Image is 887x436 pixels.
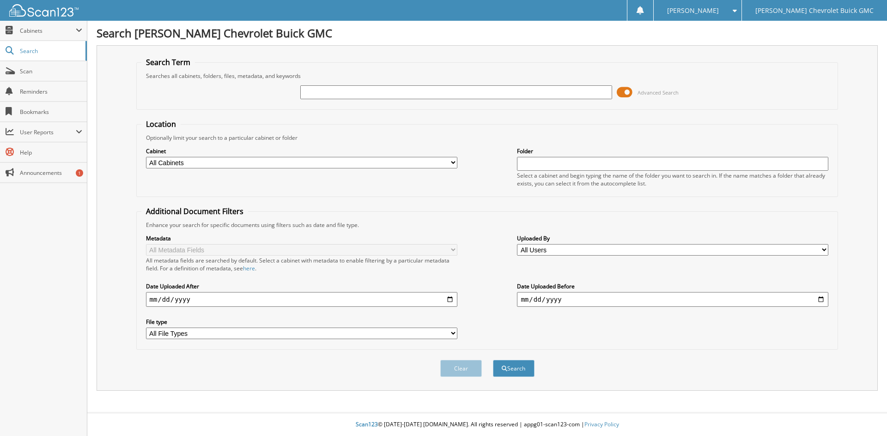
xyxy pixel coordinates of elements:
[20,67,82,75] span: Scan
[243,264,255,272] a: here
[440,360,482,377] button: Clear
[146,257,457,272] div: All metadata fields are searched by default. Select a cabinet with metadata to enable filtering b...
[9,4,79,17] img: scan123-logo-white.svg
[667,8,719,13] span: [PERSON_NAME]
[76,169,83,177] div: 1
[141,206,248,216] legend: Additional Document Filters
[146,318,457,326] label: File type
[20,169,82,177] span: Announcements
[146,147,457,155] label: Cabinet
[146,292,457,307] input: start
[517,147,828,155] label: Folder
[20,108,82,116] span: Bookmarks
[20,47,81,55] span: Search
[87,413,887,436] div: © [DATE]-[DATE] [DOMAIN_NAME]. All rights reserved | appg01-scan123-com |
[517,172,828,187] div: Select a cabinet and begin typing the name of the folder you want to search in. If the name match...
[141,134,833,142] div: Optionally limit your search to a particular cabinet or folder
[141,57,195,67] legend: Search Term
[146,234,457,242] label: Metadata
[141,72,833,80] div: Searches all cabinets, folders, files, metadata, and keywords
[755,8,874,13] span: [PERSON_NAME] Chevrolet Buick GMC
[146,282,457,290] label: Date Uploaded After
[20,149,82,156] span: Help
[517,292,828,307] input: end
[638,89,679,96] span: Advanced Search
[141,221,833,229] div: Enhance your search for specific documents using filters such as date and file type.
[20,27,76,35] span: Cabinets
[517,234,828,242] label: Uploaded By
[20,128,76,136] span: User Reports
[584,420,619,428] a: Privacy Policy
[517,282,828,290] label: Date Uploaded Before
[141,119,181,129] legend: Location
[97,25,878,41] h1: Search [PERSON_NAME] Chevrolet Buick GMC
[20,88,82,96] span: Reminders
[493,360,535,377] button: Search
[356,420,378,428] span: Scan123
